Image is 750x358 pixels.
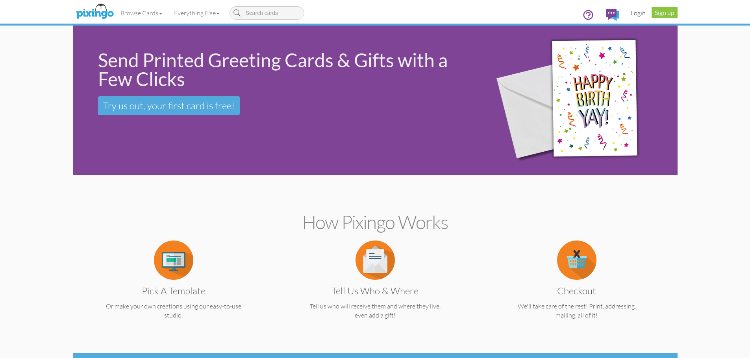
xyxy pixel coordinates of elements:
img: pixingo logo [74,2,116,22]
a: Pick a Template Or make your own creations using our easy-to-use studio. [88,255,259,320]
h2: How Pixingo works [87,212,664,233]
h3: Checkout [497,286,656,296]
a: Browse Cards [115,3,168,23]
a: Try us out, your first card is free! [98,96,240,115]
h3: Pick a Template [94,286,253,296]
a: Checkout We'll take care of the rest! Print, addressing, mailing, all of it! [491,255,662,320]
img: 942c5090-71ba-4bfc-9a92-ca782dcda692.png [482,15,672,186]
a: Login [625,3,652,23]
img: item.alt [356,241,395,280]
p: Tell us who will receive them and where they live, even add a gift! [290,302,461,320]
img: item.alt [154,241,193,280]
a: Everything Else [168,3,226,23]
a: Sign up [652,7,678,18]
a: Tell us Who & Where Tell us who will receive them and where they live, even add a gift! [290,255,461,320]
input: Search cards [230,6,304,20]
p: Or make your own creations using our easy-to-use studio. [88,302,259,320]
div: Send Printed Greeting Cards & Gifts with a Few Clicks [98,51,470,88]
p: We'll take care of the rest! Print, addressing, mailing, all of it! [491,302,662,320]
img: comments.svg [606,9,619,21]
h3: Tell us Who & Where [296,286,455,296]
img: item.alt [557,241,596,280]
span: Try us out, your first card is free! [103,100,235,112]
